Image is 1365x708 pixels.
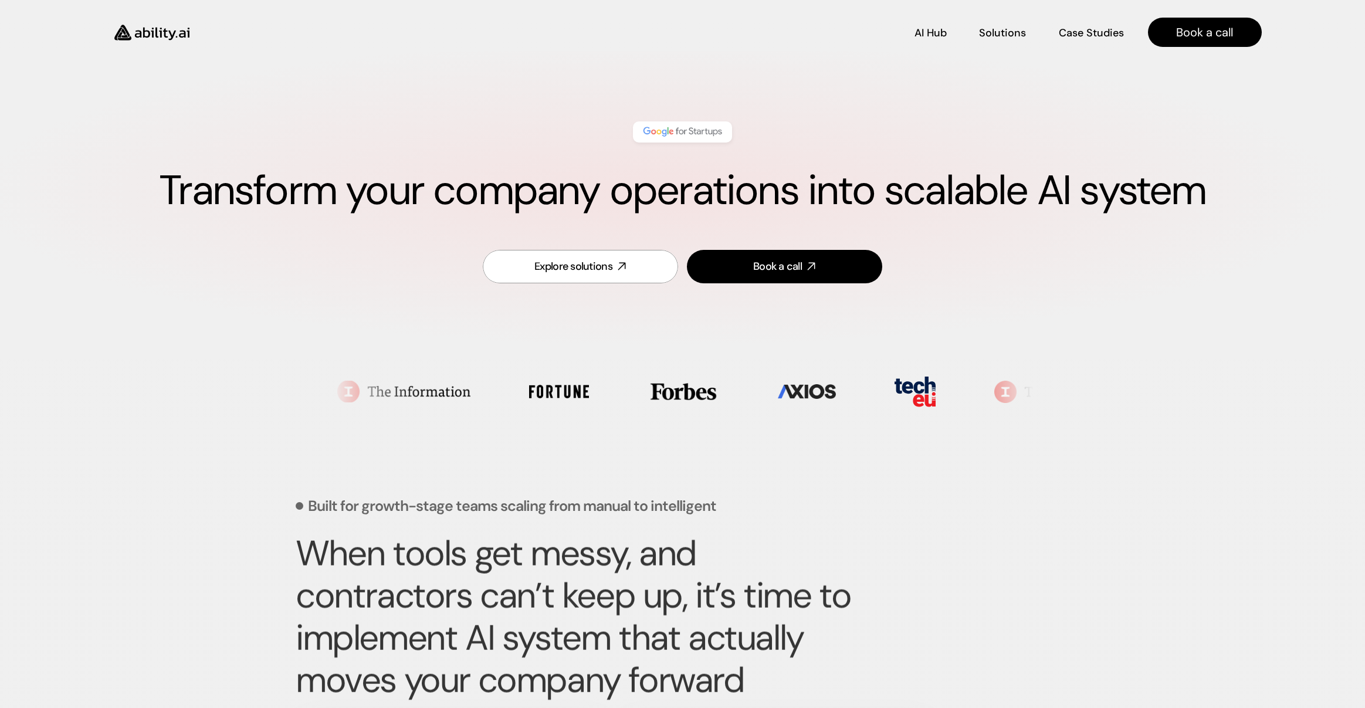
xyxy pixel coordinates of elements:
[1058,22,1124,43] a: Case Studies
[47,166,1318,215] h1: Transform your company operations into scalable AI system
[534,259,612,274] div: Explore solutions
[1059,26,1124,40] p: Case Studies
[914,26,947,40] p: AI Hub
[753,259,802,274] div: Book a call
[914,22,947,43] a: AI Hub
[308,499,716,513] p: Built for growth-stage teams scaling from manual to intelligent
[687,250,882,283] a: Book a call
[296,530,859,703] strong: When tools get messy, and contractors can’t keep up, it’s time to implement AI system that actual...
[979,22,1026,43] a: Solutions
[1148,18,1262,47] a: Book a call
[1176,24,1233,40] p: Book a call
[979,26,1026,40] p: Solutions
[206,18,1262,47] nav: Main navigation
[483,250,678,283] a: Explore solutions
